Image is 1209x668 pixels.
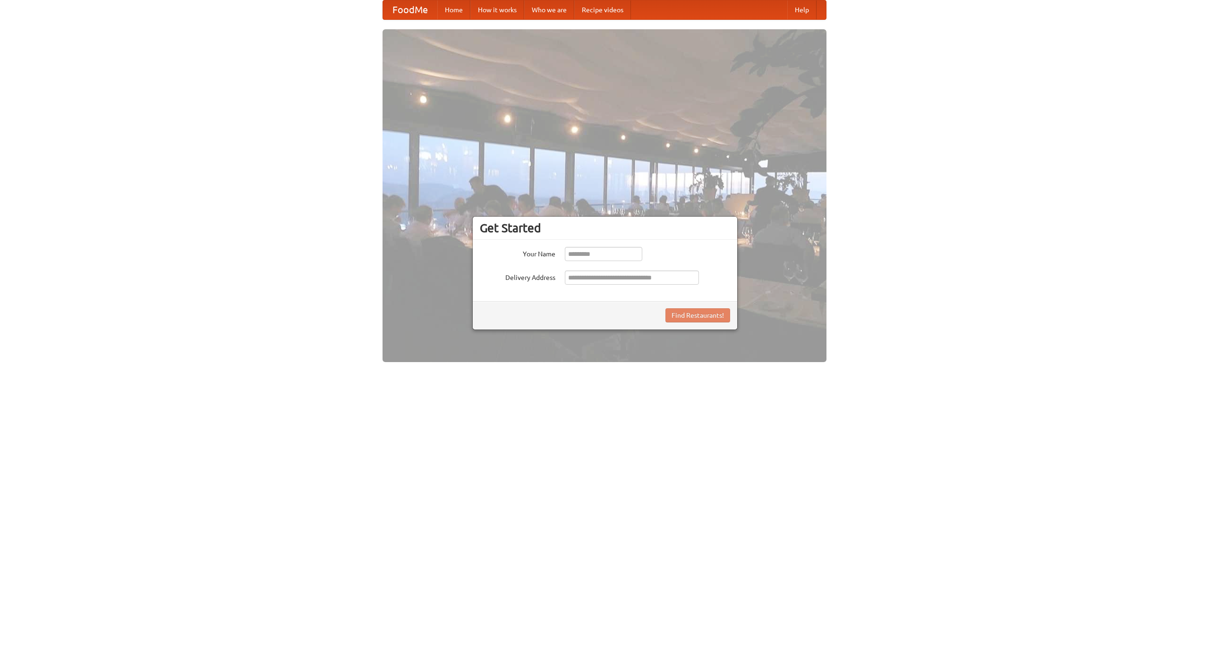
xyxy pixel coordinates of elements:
h3: Get Started [480,221,730,235]
a: Who we are [524,0,574,19]
a: Recipe videos [574,0,631,19]
a: Help [787,0,817,19]
a: FoodMe [383,0,437,19]
button: Find Restaurants! [665,308,730,322]
label: Your Name [480,247,555,259]
label: Delivery Address [480,271,555,282]
a: Home [437,0,470,19]
a: How it works [470,0,524,19]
